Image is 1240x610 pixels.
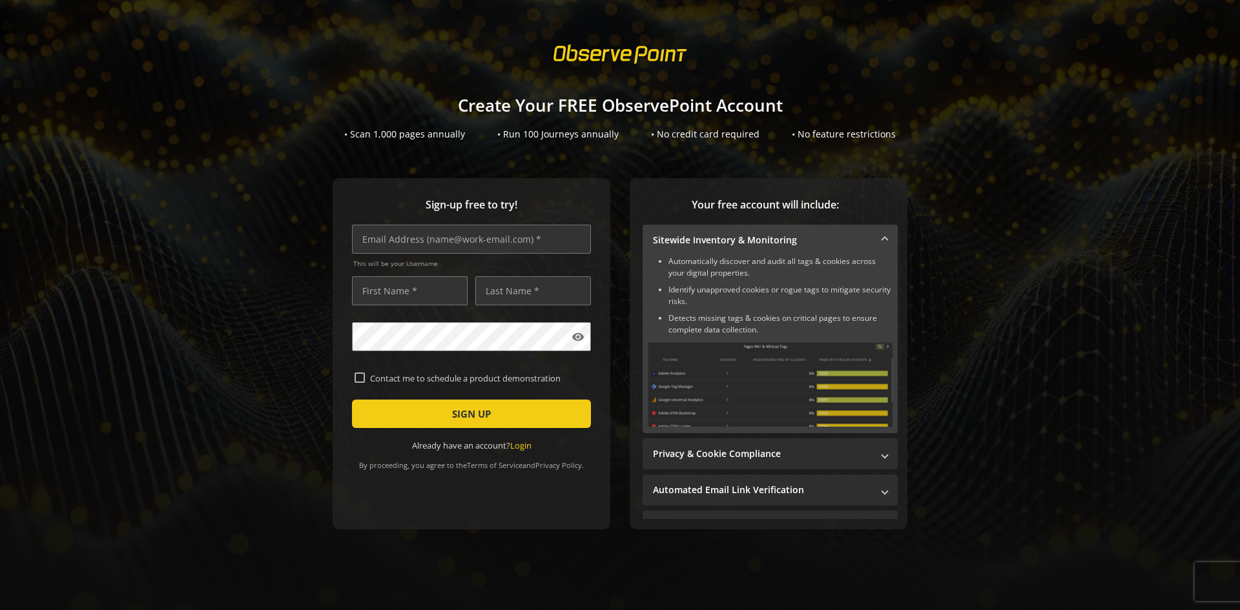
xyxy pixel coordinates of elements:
div: Already have an account? [352,440,591,452]
input: Email Address (name@work-email.com) * [352,225,591,254]
mat-expansion-panel-header: Automated Email Link Verification [643,474,898,505]
mat-expansion-panel-header: Sitewide Inventory & Monitoring [643,225,898,256]
input: Last Name * [475,276,591,305]
div: • No credit card required [651,128,759,141]
input: First Name * [352,276,468,305]
span: SIGN UP [452,402,491,425]
div: By proceeding, you agree to the and . [352,452,591,470]
div: • Run 100 Journeys annually [497,128,619,141]
mat-panel-title: Sitewide Inventory & Monitoring [653,234,872,247]
button: SIGN UP [352,400,591,428]
span: Sign-up free to try! [352,198,591,212]
li: Automatically discover and audit all tags & cookies across your digital properties. [668,256,893,279]
mat-expansion-panel-header: Privacy & Cookie Compliance [643,438,898,469]
li: Detects missing tags & cookies on critical pages to ensure complete data collection. [668,312,893,336]
span: Your free account will include: [643,198,888,212]
img: Sitewide Inventory & Monitoring [648,342,893,427]
mat-icon: visibility [572,330,584,343]
div: • Scan 1,000 pages annually [344,128,465,141]
a: Privacy Policy [535,460,582,470]
mat-panel-title: Automated Email Link Verification [653,483,872,496]
span: This will be your Username [353,259,591,268]
a: Login [510,440,532,451]
div: Sitewide Inventory & Monitoring [643,256,898,433]
a: Terms of Service [467,460,522,470]
mat-panel-title: Privacy & Cookie Compliance [653,447,872,460]
div: • No feature restrictions [792,128,896,141]
mat-expansion-panel-header: Performance Monitoring with Web Vitals [643,511,898,542]
label: Contact me to schedule a product demonstration [365,372,588,384]
li: Identify unapproved cookies or rogue tags to mitigate security risks. [668,284,893,307]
